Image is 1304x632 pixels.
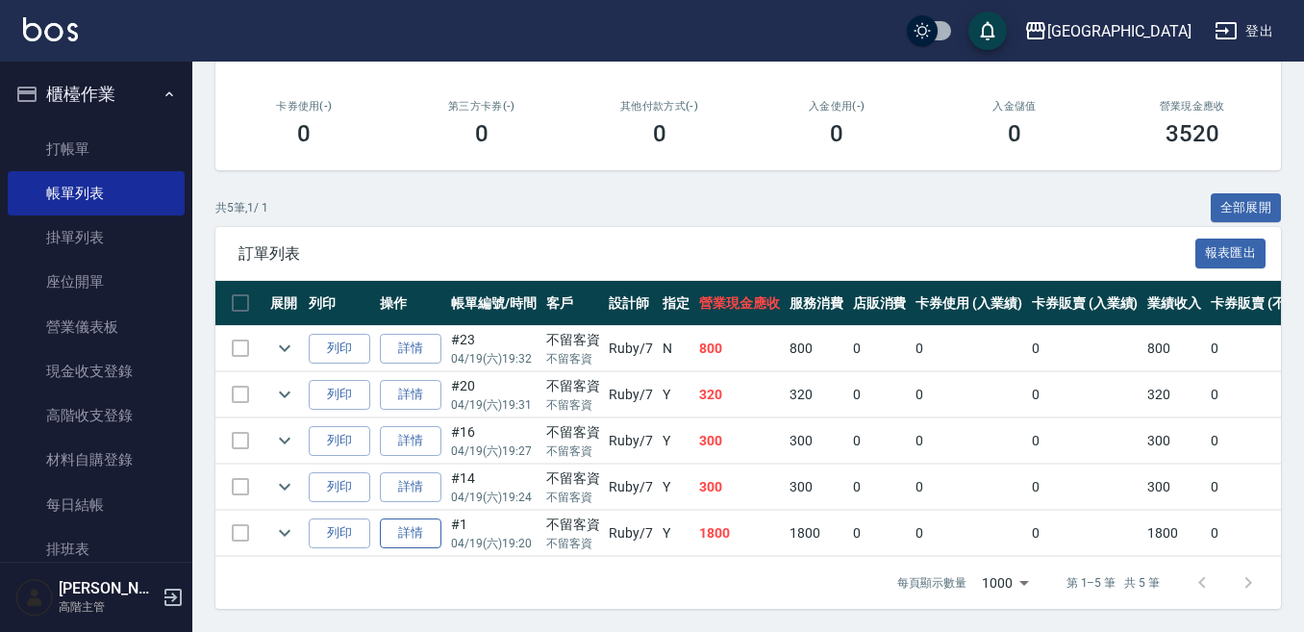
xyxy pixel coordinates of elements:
td: 320 [694,372,785,417]
div: 不留客資 [546,468,600,489]
button: 列印 [309,334,370,364]
td: 800 [1142,326,1206,371]
th: 指定 [658,281,694,326]
td: 0 [848,511,912,556]
td: 0 [848,326,912,371]
td: 0 [1027,418,1143,464]
p: 共 5 筆, 1 / 1 [215,199,268,216]
h5: [PERSON_NAME] [59,579,157,598]
button: 登出 [1207,13,1281,49]
td: 0 [911,418,1027,464]
button: expand row [270,472,299,501]
td: Y [658,465,694,510]
p: 不留客資 [546,535,600,552]
a: 帳單列表 [8,171,185,215]
p: 04/19 (六) 19:24 [451,489,537,506]
h2: 卡券使用(-) [238,100,370,113]
div: [GEOGRAPHIC_DATA] [1047,19,1191,43]
td: 320 [785,372,848,417]
td: 0 [1027,326,1143,371]
td: Y [658,511,694,556]
a: 報表匯出 [1195,243,1266,262]
td: N [658,326,694,371]
p: 高階主管 [59,598,157,616]
button: 列印 [309,380,370,410]
button: 列印 [309,472,370,502]
td: 300 [694,465,785,510]
a: 高階收支登錄 [8,393,185,438]
th: 展開 [265,281,304,326]
button: 櫃檯作業 [8,69,185,119]
a: 材料自購登錄 [8,438,185,482]
button: expand row [270,518,299,547]
th: 設計師 [604,281,658,326]
div: 1000 [974,557,1036,609]
a: 掛單列表 [8,215,185,260]
th: 卡券使用 (入業績) [911,281,1027,326]
p: 不留客資 [546,396,600,414]
h3: 0 [297,120,311,147]
th: 營業現金應收 [694,281,785,326]
td: 800 [785,326,848,371]
td: #16 [446,418,541,464]
h2: 入金使用(-) [771,100,903,113]
h3: 0 [653,120,666,147]
th: 列印 [304,281,375,326]
th: 卡券販賣 (入業績) [1027,281,1143,326]
td: 0 [1027,372,1143,417]
button: expand row [270,334,299,363]
h2: 其他付款方式(-) [593,100,725,113]
a: 打帳單 [8,127,185,171]
td: 0 [848,418,912,464]
td: 0 [1027,465,1143,510]
p: 不留客資 [546,442,600,460]
td: 300 [785,418,848,464]
div: 不留客資 [546,330,600,350]
td: 300 [1142,418,1206,464]
p: 04/19 (六) 19:31 [451,396,537,414]
p: 不留客資 [546,350,600,367]
td: Y [658,418,694,464]
td: 0 [911,511,1027,556]
h3: 0 [475,120,489,147]
td: 1800 [694,511,785,556]
a: 詳情 [380,426,441,456]
button: [GEOGRAPHIC_DATA] [1016,12,1199,51]
button: 列印 [309,426,370,456]
a: 營業儀表板 [8,305,185,349]
td: #14 [446,465,541,510]
h3: 0 [830,120,843,147]
div: 不留客資 [546,422,600,442]
td: 0 [911,465,1027,510]
a: 詳情 [380,334,441,364]
p: 每頁顯示數量 [897,574,966,592]
img: Logo [23,17,78,41]
td: Ruby /7 [604,511,658,556]
p: 04/19 (六) 19:32 [451,350,537,367]
button: expand row [270,380,299,409]
a: 座位開單 [8,260,185,304]
a: 每日結帳 [8,483,185,527]
td: 0 [911,326,1027,371]
td: 0 [911,372,1027,417]
td: Ruby /7 [604,326,658,371]
p: 不留客資 [546,489,600,506]
a: 現金收支登錄 [8,349,185,393]
a: 排班表 [8,527,185,571]
td: 0 [848,465,912,510]
th: 業績收入 [1142,281,1206,326]
td: Ruby /7 [604,372,658,417]
td: 800 [694,326,785,371]
td: Y [658,372,694,417]
div: 不留客資 [546,376,600,396]
p: 04/19 (六) 19:27 [451,442,537,460]
h2: 營業現金應收 [1126,100,1258,113]
button: save [968,12,1007,50]
button: expand row [270,426,299,455]
h2: 入金儲值 [949,100,1081,113]
td: 300 [694,418,785,464]
td: 0 [848,372,912,417]
td: 0 [1027,511,1143,556]
p: 04/19 (六) 19:20 [451,535,537,552]
td: Ruby /7 [604,465,658,510]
